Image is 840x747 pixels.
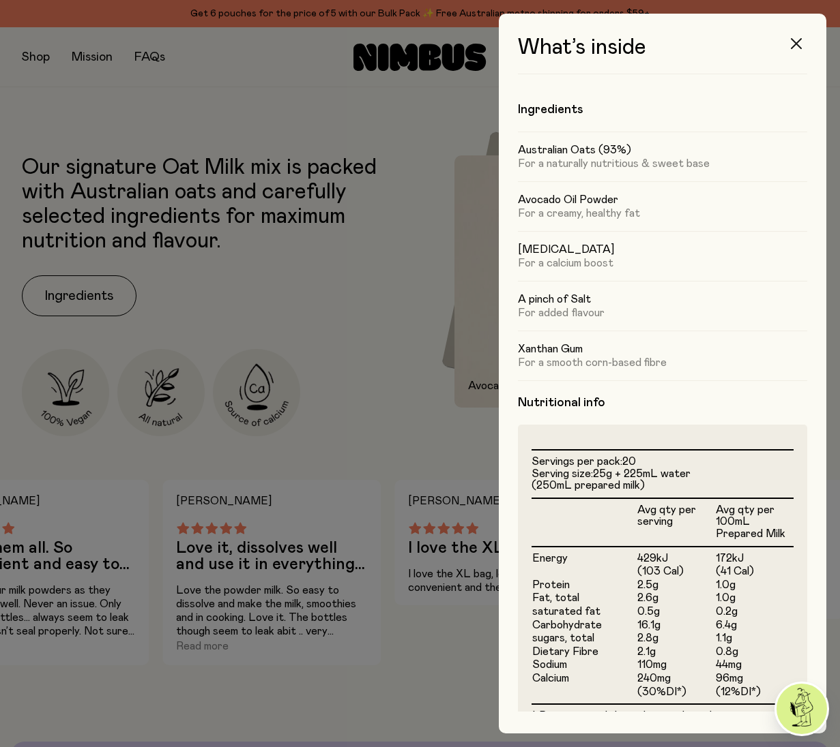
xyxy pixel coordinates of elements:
[637,565,715,579] td: (103 Cal)
[532,710,794,734] p: * Percentage daily intakes are based on an average adult diet of 8700kJ.
[532,606,600,617] span: saturated fat
[532,456,794,468] li: Servings per pack:
[715,565,794,579] td: (41 Cal)
[715,605,794,619] td: 0.2g
[518,157,807,170] p: For a naturally nutritious & sweet base
[532,468,691,491] span: 25g + 225mL water (250mL prepared milk)
[518,256,807,270] p: For a calcium boost
[715,645,794,659] td: 0.8g
[518,292,807,306] h5: A pinch of Salt
[532,579,570,590] span: Protein
[637,619,715,632] td: 16.1g
[518,395,807,411] h4: Nutritional info
[637,686,715,704] td: (30%DI*)
[637,592,715,605] td: 2.6g
[518,207,807,220] p: For a creamy, healthy fat
[532,673,569,684] span: Calcium
[637,605,715,619] td: 0.5g
[532,553,568,564] span: Energy
[518,243,807,256] h5: [MEDICAL_DATA]
[532,592,579,603] span: Fat, total
[637,547,715,566] td: 429kJ
[715,498,794,547] th: Avg qty per 100mL Prepared Milk
[518,306,807,320] p: For added flavour
[715,619,794,632] td: 6.4g
[777,684,827,734] img: agent
[532,620,602,630] span: Carbohydrate
[637,658,715,672] td: 110mg
[518,102,807,118] h4: Ingredients
[637,672,715,686] td: 240mg
[518,35,807,74] h3: What’s inside
[637,498,715,547] th: Avg qty per serving
[715,632,794,645] td: 1.1g
[532,646,598,657] span: Dietary Fibre
[518,356,807,369] p: For a smooth corn-based fibre
[637,645,715,659] td: 2.1g
[715,592,794,605] td: 1.0g
[715,579,794,592] td: 1.0g
[715,686,794,704] td: (12%DI*)
[715,658,794,672] td: 44mg
[518,342,807,356] h5: Xanthan Gum
[715,547,794,566] td: 172kJ
[637,632,715,645] td: 2.8g
[715,672,794,686] td: 96mg
[637,579,715,592] td: 2.5g
[622,456,636,467] span: 20
[518,143,807,157] h5: Australian Oats (93%)
[532,659,567,670] span: Sodium
[518,193,807,207] h5: Avocado Oil Powder
[532,632,594,643] span: sugars, total
[532,468,794,492] li: Serving size:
